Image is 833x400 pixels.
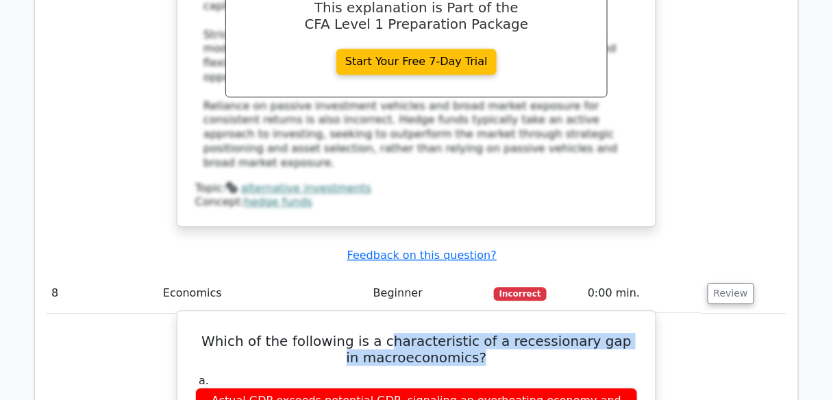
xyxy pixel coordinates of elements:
[199,374,209,387] span: a.
[195,195,638,210] div: Concept:
[46,274,158,313] td: 8
[708,283,754,304] button: Review
[336,49,497,75] a: Start Your Free 7-Day Trial
[582,274,702,313] td: 0:00 min.
[494,287,547,301] span: Incorrect
[195,182,638,196] div: Topic:
[245,195,313,208] a: hedge funds
[241,182,371,195] a: alternative investments
[194,333,639,366] h5: Which of the following is a characteristic of a recessionary gap in macroeconomics?
[347,249,497,262] a: Feedback on this question?
[158,274,368,313] td: Economics
[368,274,488,313] td: Beginner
